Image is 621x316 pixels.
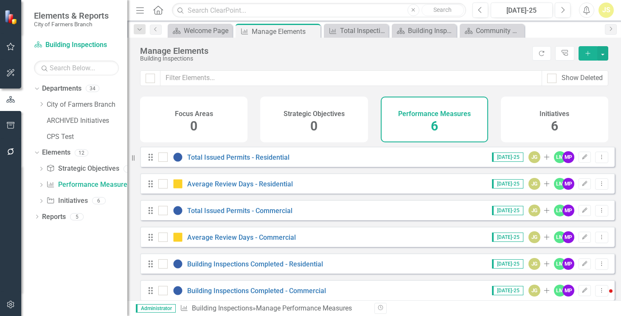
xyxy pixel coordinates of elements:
[433,6,452,13] span: Search
[592,287,613,308] iframe: Intercom live chat
[562,285,574,297] div: MP
[562,231,574,243] div: MP
[187,287,326,295] a: Building Inspections Completed - Commercial
[75,149,88,156] div: 12
[492,259,523,269] span: [DATE]-25
[187,233,296,241] a: Average Review Days - Commercial
[46,196,87,206] a: Initiatives
[554,151,566,163] div: LM
[70,213,84,220] div: 5
[140,55,528,62] div: Building Inspections
[554,231,566,243] div: LM
[187,207,292,215] a: Total Issued Permits - Commercial
[92,197,106,205] div: 6
[173,205,183,216] img: No Information
[46,180,130,190] a: Performance Measures
[421,4,464,16] button: Search
[562,151,574,163] div: MP
[173,232,183,242] img: Caution
[173,179,183,189] img: Caution
[187,153,289,161] a: Total Issued Permits - Residential
[4,10,19,25] img: ClearPoint Strategy
[528,205,540,216] div: JG
[42,84,81,94] a: Departments
[47,116,127,126] a: ARCHIVED Initiatives
[140,46,528,55] div: Manage Elements
[554,285,566,297] div: LM
[46,164,119,174] a: Strategic Objectives
[408,25,454,36] div: Building Inspections Welcome Page
[340,25,386,36] div: Total Inspections Completed Rate - Commercial
[86,85,99,92] div: 34
[180,304,368,313] div: » Manage Performance Measures
[124,165,137,172] div: 0
[187,260,323,268] a: Building Inspections Completed - Residential
[394,25,454,36] a: Building Inspections Welcome Page
[462,25,522,36] a: Community Services Welcome Page
[431,119,438,133] span: 6
[190,119,197,133] span: 0
[42,148,70,158] a: Elements
[173,152,183,162] img: No Information
[34,40,119,50] a: Building Inspections
[284,110,345,118] h4: Strategic Objectives
[528,231,540,243] div: JG
[528,258,540,270] div: JG
[398,110,471,118] h4: Performance Measures
[554,258,566,270] div: LM
[528,178,540,190] div: JG
[554,178,566,190] div: LM
[136,304,176,313] span: Administrator
[491,3,553,18] button: [DATE]-25
[326,25,386,36] a: Total Inspections Completed Rate - Commercial
[47,132,127,142] a: CPS Test
[476,25,522,36] div: Community Services Welcome Page
[492,233,523,242] span: [DATE]-25
[492,206,523,215] span: [DATE]-25
[160,70,542,86] input: Filter Elements...
[175,110,213,118] h4: Focus Areas
[184,25,230,36] div: Welcome Page
[494,6,550,16] div: [DATE]-25
[554,205,566,216] div: LM
[170,25,230,36] a: Welcome Page
[172,3,466,18] input: Search ClearPoint...
[540,110,569,118] h4: Initiatives
[492,179,523,188] span: [DATE]-25
[551,119,558,133] span: 6
[187,180,293,188] a: Average Review Days - Residential
[34,61,119,75] input: Search Below...
[528,285,540,297] div: JG
[599,3,614,18] button: JS
[47,100,127,110] a: City of Farmers Branch
[492,286,523,295] span: [DATE]-25
[34,21,109,28] small: City of Farmers Branch
[192,304,253,312] a: Building Inspections
[173,286,183,296] img: No Information
[34,11,109,21] span: Elements & Reports
[42,212,66,222] a: Reports
[173,259,183,269] img: No Information
[310,119,318,133] span: 0
[562,73,603,83] div: Show Deleted
[562,205,574,216] div: MP
[562,178,574,190] div: MP
[562,258,574,270] div: MP
[492,152,523,162] span: [DATE]-25
[252,26,318,37] div: Manage Elements
[528,151,540,163] div: JG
